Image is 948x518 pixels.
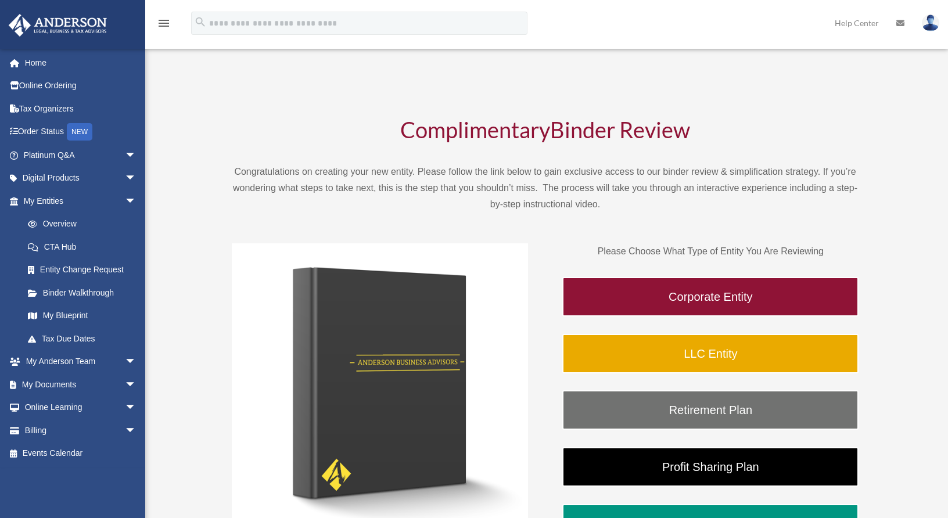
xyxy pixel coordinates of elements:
[562,447,859,487] a: Profit Sharing Plan
[16,235,154,258] a: CTA Hub
[157,16,171,30] i: menu
[8,396,154,419] a: Online Learningarrow_drop_down
[8,373,154,396] a: My Documentsarrow_drop_down
[5,14,110,37] img: Anderson Advisors Platinum Portal
[8,143,154,167] a: Platinum Q&Aarrow_drop_down
[125,167,148,190] span: arrow_drop_down
[8,442,154,465] a: Events Calendar
[562,243,859,260] p: Please Choose What Type of Entity You Are Reviewing
[16,327,154,350] a: Tax Due Dates
[8,74,154,98] a: Online Ordering
[8,97,154,120] a: Tax Organizers
[8,120,154,144] a: Order StatusNEW
[67,123,92,141] div: NEW
[16,258,154,282] a: Entity Change Request
[157,20,171,30] a: menu
[16,281,148,304] a: Binder Walkthrough
[8,51,154,74] a: Home
[194,16,207,28] i: search
[922,15,939,31] img: User Pic
[8,189,154,213] a: My Entitiesarrow_drop_down
[16,213,154,236] a: Overview
[125,419,148,443] span: arrow_drop_down
[550,116,690,143] span: Binder Review
[8,350,154,373] a: My Anderson Teamarrow_drop_down
[562,390,859,430] a: Retirement Plan
[232,164,859,213] p: Congratulations on creating your new entity. Please follow the link below to gain exclusive acces...
[562,334,859,373] a: LLC Entity
[8,419,154,442] a: Billingarrow_drop_down
[400,116,550,143] span: Complimentary
[125,396,148,420] span: arrow_drop_down
[8,167,154,190] a: Digital Productsarrow_drop_down
[125,373,148,397] span: arrow_drop_down
[16,304,154,328] a: My Blueprint
[125,189,148,213] span: arrow_drop_down
[562,277,859,316] a: Corporate Entity
[125,350,148,374] span: arrow_drop_down
[125,143,148,167] span: arrow_drop_down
